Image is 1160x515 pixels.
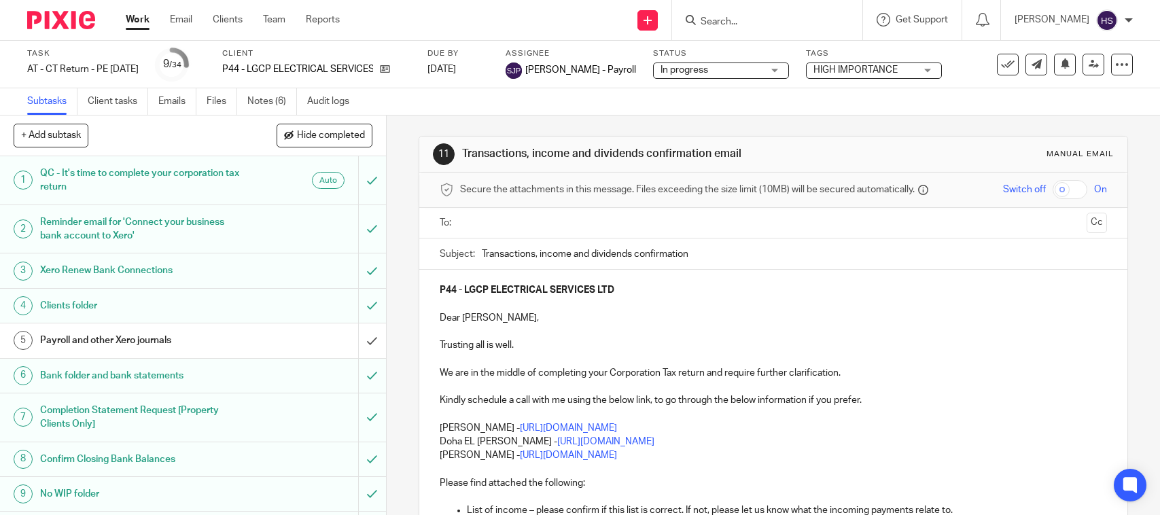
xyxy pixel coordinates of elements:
[306,13,340,26] a: Reports
[440,247,475,261] label: Subject:
[27,48,139,59] label: Task
[169,61,181,69] small: /34
[307,88,359,115] a: Audit logs
[896,15,948,24] span: Get Support
[440,393,1106,407] p: Kindly schedule a call with me using the below link, to go through the below information if you p...
[27,11,95,29] img: Pixie
[40,400,243,435] h1: Completion Statement Request [Property Clients Only]
[440,448,1106,462] p: [PERSON_NAME] -
[277,124,372,147] button: Hide completed
[40,296,243,316] h1: Clients folder
[1015,13,1089,26] p: [PERSON_NAME]
[1003,183,1046,196] span: Switch off
[27,63,139,76] div: AT - CT Return - PE [DATE]
[14,450,33,469] div: 8
[433,143,455,165] div: 11
[247,88,297,115] a: Notes (6)
[222,48,410,59] label: Client
[40,212,243,247] h1: Reminder email for 'Connect your business bank account to Xero'
[1047,149,1114,160] div: Manual email
[506,48,636,59] label: Assignee
[462,147,803,161] h1: Transactions, income and dividends confirmation email
[1087,213,1107,233] button: Cc
[170,13,192,26] a: Email
[557,437,654,446] a: [URL][DOMAIN_NAME]
[506,63,522,79] img: svg%3E
[440,435,1106,448] p: Doha EL [PERSON_NAME] -
[213,13,243,26] a: Clients
[14,262,33,281] div: 3
[158,88,196,115] a: Emails
[653,48,789,59] label: Status
[40,330,243,351] h1: Payroll and other Xero journals
[14,296,33,315] div: 4
[88,88,148,115] a: Client tasks
[14,124,88,147] button: + Add subtask
[525,63,636,77] span: [PERSON_NAME] - Payroll
[14,331,33,350] div: 5
[207,88,237,115] a: Files
[222,63,373,76] p: P44 - LGCP ELECTRICAL SERVICES LTD
[813,65,898,75] span: HIGH IMPORTANCE
[440,285,614,295] strong: P44 - LGCP ELECTRICAL SERVICES LTD
[126,13,150,26] a: Work
[312,172,345,189] div: Auto
[14,366,33,385] div: 6
[297,130,365,141] span: Hide completed
[163,56,181,72] div: 9
[27,88,77,115] a: Subtasks
[427,48,489,59] label: Due by
[14,408,33,427] div: 7
[40,260,243,281] h1: Xero Renew Bank Connections
[40,449,243,469] h1: Confirm Closing Bank Balances
[699,16,822,29] input: Search
[520,450,617,460] a: [URL][DOMAIN_NAME]
[806,48,942,59] label: Tags
[14,219,33,238] div: 2
[1096,10,1118,31] img: svg%3E
[40,366,243,386] h1: Bank folder and bank statements
[440,421,1106,435] p: [PERSON_NAME] -
[14,171,33,190] div: 1
[40,484,243,504] h1: No WIP folder
[27,63,139,76] div: AT - CT Return - PE 31-12-2024
[440,311,1106,325] p: Dear [PERSON_NAME],
[263,13,285,26] a: Team
[460,183,915,196] span: Secure the attachments in this message. Files exceeding the size limit (10MB) will be secured aut...
[440,216,455,230] label: To:
[440,366,1106,380] p: We are in the middle of completing your Corporation Tax return and require further clarification.
[40,163,243,198] h1: QC - It's time to complete your corporation tax return
[1094,183,1107,196] span: On
[661,65,708,75] span: In progress
[440,338,1106,352] p: Trusting all is well.
[14,484,33,503] div: 9
[440,476,1106,490] p: Please find attached the following:
[427,65,456,74] span: [DATE]
[520,423,617,433] a: [URL][DOMAIN_NAME]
